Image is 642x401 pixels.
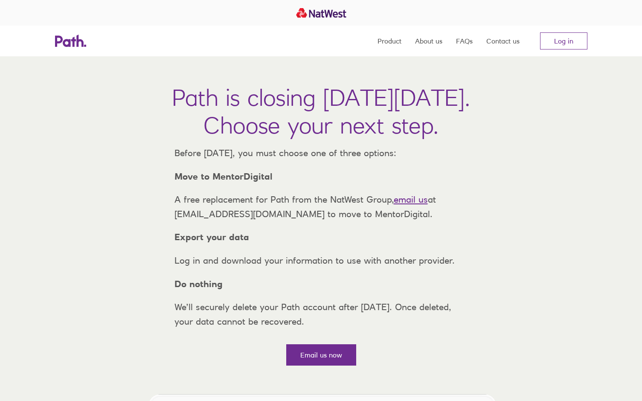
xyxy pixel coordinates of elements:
strong: Export your data [174,232,249,242]
strong: Move to MentorDigital [174,171,273,182]
a: email us [394,194,428,205]
p: A free replacement for Path from the NatWest Group, at [EMAIL_ADDRESS][DOMAIN_NAME] to move to Me... [168,192,475,221]
a: FAQs [456,26,473,56]
p: Log in and download your information to use with another provider. [168,253,475,268]
strong: Do nothing [174,279,223,289]
a: Log in [540,32,587,49]
a: Email us now [286,344,356,366]
p: Before [DATE], you must choose one of three options: [168,146,475,160]
a: Product [378,26,401,56]
p: We’ll securely delete your Path account after [DATE]. Once deleted, your data cannot be recovered. [168,300,475,328]
a: About us [415,26,442,56]
a: Contact us [486,26,520,56]
h1: Path is closing [DATE][DATE]. Choose your next step. [172,84,470,139]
